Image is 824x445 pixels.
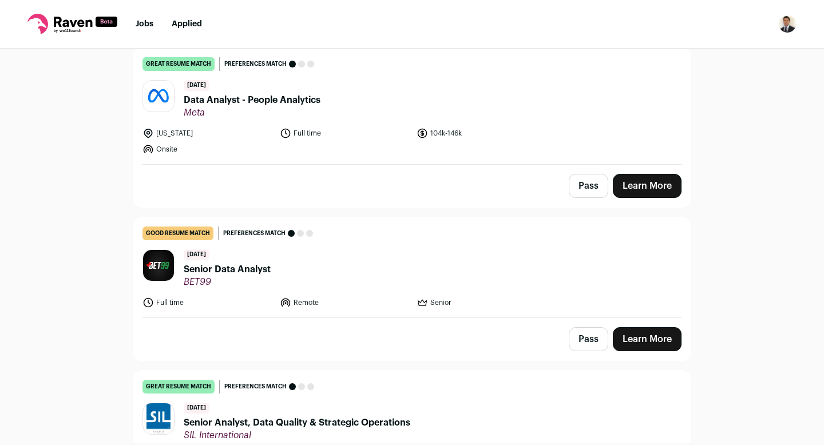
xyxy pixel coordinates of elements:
[569,327,608,351] button: Pass
[778,15,797,33] img: 7594079-medium_jpg
[417,128,547,139] li: 104k-146k
[223,228,286,239] span: Preferences match
[613,174,682,198] a: Learn More
[184,263,271,276] span: Senior Data Analyst
[569,174,608,198] button: Pass
[778,15,797,33] button: Open dropdown
[184,80,209,91] span: [DATE]
[184,107,320,118] span: Meta
[184,276,271,288] span: BET99
[142,297,273,308] li: Full time
[136,20,153,28] a: Jobs
[143,250,174,281] img: 4331ecb7ea4a45056798e166e8c20359158c42f47d48732a629895a68673407e
[142,380,215,394] div: great resume match
[613,327,682,351] a: Learn More
[146,402,171,436] img: 96e1db3be909dd00fc367575e68e7d8a5ee4e374c1edffdde8081804b95b9b23.jpg
[142,128,273,139] li: [US_STATE]
[133,217,691,317] a: good resume match Preferences match [DATE] Senior Data Analyst BET99 Full time Remote Senior
[184,403,209,414] span: [DATE]
[142,227,213,240] div: good resume match
[142,57,215,71] div: great resume match
[172,20,202,28] a: Applied
[417,297,547,308] li: Senior
[224,381,287,392] span: Preferences match
[143,81,174,112] img: afd10b684991f508aa7e00cdd3707b66af72d1844587f95d1f14570fec7d3b0c.jpg
[184,430,410,441] span: SIL International
[224,58,287,70] span: Preferences match
[184,416,410,430] span: Senior Analyst, Data Quality & Strategic Operations
[280,128,410,139] li: Full time
[142,144,273,155] li: Onsite
[184,93,320,107] span: Data Analyst - People Analytics
[184,249,209,260] span: [DATE]
[133,48,691,164] a: great resume match Preferences match [DATE] Data Analyst - People Analytics Meta [US_STATE] Full ...
[280,297,410,308] li: Remote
